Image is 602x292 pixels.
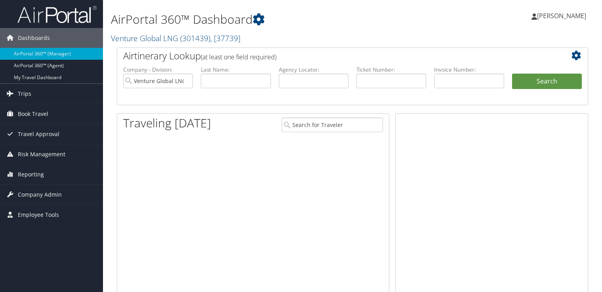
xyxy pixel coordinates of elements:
span: , [ 37739 ] [210,33,240,44]
h1: Traveling [DATE] [123,115,211,131]
span: Travel Approval [18,124,59,144]
label: Company - Division: [123,66,193,74]
span: Trips [18,84,31,104]
span: Risk Management [18,144,65,164]
label: Agency Locator: [279,66,349,74]
span: ( 301439 ) [180,33,210,44]
img: airportal-logo.png [17,5,97,24]
input: Search for Traveler [282,118,383,132]
span: (at least one field required) [201,53,276,61]
span: Employee Tools [18,205,59,225]
span: Reporting [18,165,44,184]
h1: AirPortal 360™ Dashboard [111,11,433,28]
h2: Airtinerary Lookup [123,49,543,63]
label: Invoice Number: [434,66,504,74]
span: [PERSON_NAME] [537,11,586,20]
a: Venture Global LNG [111,33,240,44]
span: Company Admin [18,185,62,205]
span: Dashboards [18,28,50,48]
a: [PERSON_NAME] [532,4,594,28]
label: Last Name: [201,66,271,74]
button: Search [512,74,582,89]
label: Ticket Number: [356,66,426,74]
span: Book Travel [18,104,48,124]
